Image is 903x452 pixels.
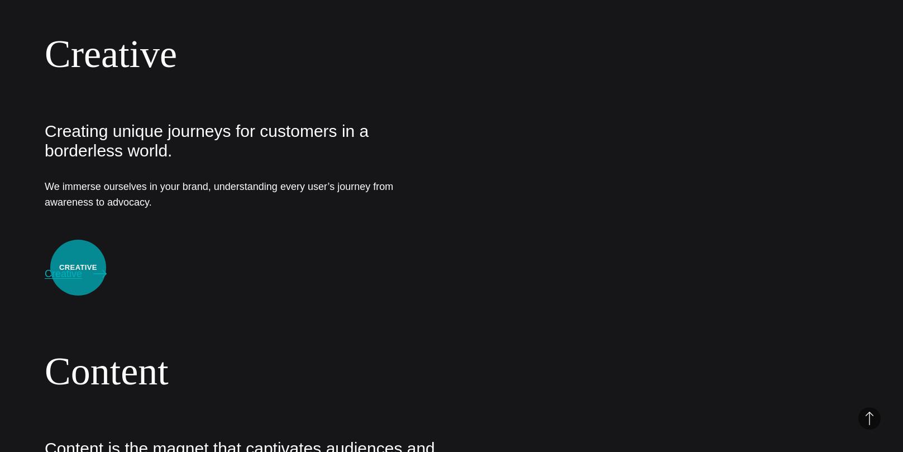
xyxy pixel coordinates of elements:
[45,32,177,75] a: Creative
[45,350,169,393] a: Content
[45,266,107,282] a: Creative
[45,122,441,161] p: Creating unique journeys for customers in a borderless world.
[45,179,441,210] p: We immerse ourselves in your brand, understanding every user’s journey from awareness to advocacy.
[858,407,881,430] button: Back to Top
